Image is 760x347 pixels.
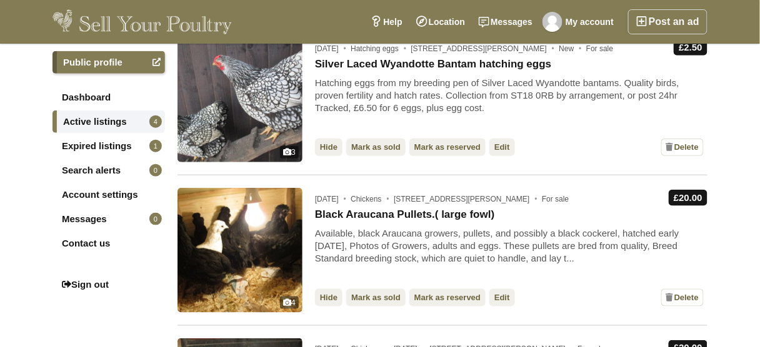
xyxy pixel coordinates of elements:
[315,44,349,53] span: [DATE]
[409,289,486,306] a: Mark as reserved
[394,195,540,203] span: [STREET_ADDRESS][PERSON_NAME]
[489,139,515,156] a: Edit
[628,9,707,34] a: Post an ad
[177,188,302,313] img: Black Araucana Pullets.( large fowl)
[346,289,406,306] a: Mark as sold
[280,296,299,309] div: 4
[409,9,472,34] a: Location
[586,44,613,53] span: For sale
[315,227,707,265] div: Available, black Araucana growers, pullets, and possibly a black cockerel, hatched early [DATE], ...
[52,9,232,34] img: Sell Your Poultry
[559,44,584,53] span: New
[149,164,162,177] span: 0
[177,37,302,162] img: Silver Laced Wyandotte Bantam hatching eggs
[346,139,406,156] a: Mark as sold
[315,208,495,221] a: Black Araucana Pullets.( large fowl)
[539,9,621,34] a: My account
[177,37,302,162] a: 3
[52,273,165,296] a: Sign out
[315,195,349,203] span: [DATE]
[674,39,707,56] div: £2.50
[411,44,557,53] span: [STREET_ADDRESS][PERSON_NAME]
[149,213,162,225] span: 0
[661,289,704,306] a: Delete
[280,146,299,159] div: 3
[52,86,165,109] a: Dashboard
[52,110,165,133] a: Active listings4
[52,183,165,206] a: Account settings
[315,289,342,306] a: Hide
[669,190,707,206] div: £20.00
[542,195,569,203] span: For sale
[315,139,342,156] a: Hide
[364,9,409,34] a: Help
[542,12,562,32] img: Carol Connor
[52,51,165,74] a: Public profile
[351,195,392,203] span: Chickens
[177,188,302,313] a: 4
[489,289,515,306] a: Edit
[315,77,707,114] div: Hatching eggs from my breeding pen of Silver Laced Wyandotte bantams. Quality birds, proven ferti...
[661,139,704,156] a: Delete
[315,58,552,71] a: Silver Laced Wyandotte Bantam hatching eggs
[149,115,162,128] span: 4
[52,135,165,157] a: Expired listings1
[351,44,409,53] span: Hatching eggs
[52,159,165,182] a: Search alerts0
[409,139,486,156] a: Mark as reserved
[52,232,165,255] a: Contact us
[52,208,165,230] a: Messages0
[472,9,539,34] a: Messages
[149,140,162,152] span: 1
